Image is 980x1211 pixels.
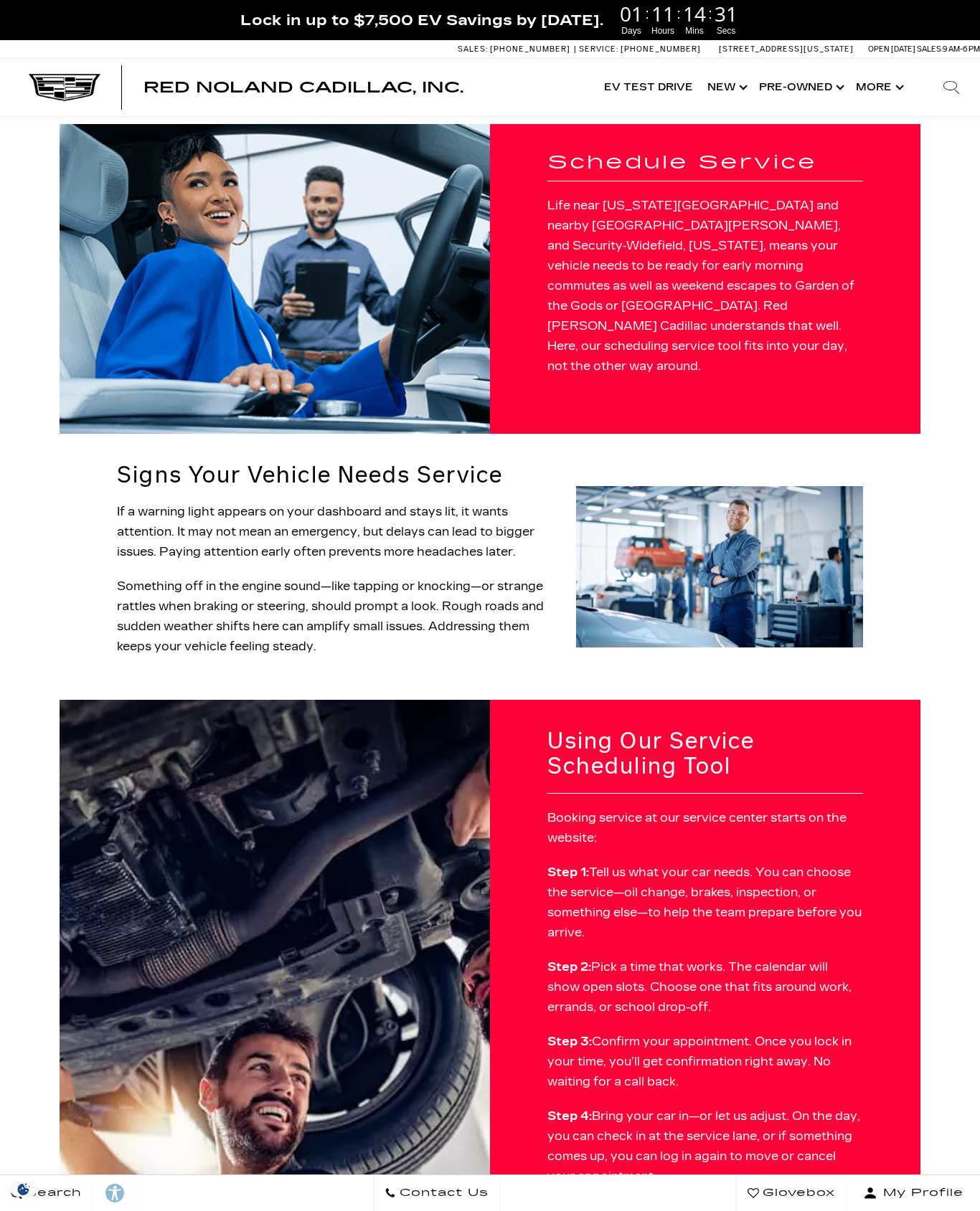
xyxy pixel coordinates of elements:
[547,1035,592,1048] strong: Step 3:
[579,44,618,54] span: Service:
[681,24,708,37] span: Mins
[847,1175,980,1211] button: Open user profile menu
[490,44,570,54] span: [PHONE_NUMBER]
[700,59,752,116] a: New
[547,957,863,1017] p: Pick a time that works. The calendar will show open slots. Choose one that fits around work, erra...
[240,11,603,29] span: Lock in up to $7,500 EV Savings by [DATE].
[849,59,908,116] button: More
[597,59,700,116] a: EV Test Drive
[547,1032,863,1092] p: Confirm your appointment. Once you lock in your time, you’ll get confirmation right away. No wait...
[917,44,943,54] span: Sales:
[547,728,863,779] h2: Using Our Service Scheduling Tool
[373,1175,500,1211] a: Contact Us
[621,44,701,54] span: [PHONE_NUMBER]
[29,74,100,101] img: Cadillac Dark Logo with Cadillac White Text
[868,44,915,54] span: Open [DATE]
[752,59,849,116] a: Pre-Owned
[117,462,557,488] h2: Signs Your Vehicle Needs Service
[547,1109,592,1123] strong: Step 4:
[22,1183,82,1203] span: Search
[547,808,863,848] p: Booking service at our service center starts on the website:
[547,196,863,376] p: Life near [US_STATE][GEOGRAPHIC_DATA] and nearby [GEOGRAPHIC_DATA][PERSON_NAME], and Security‑Wid...
[458,45,574,53] a: Sales: [PHONE_NUMBER]
[547,153,863,174] h1: Schedule Service
[547,960,591,974] strong: Step 2:
[712,24,740,37] span: Secs
[547,863,863,943] p: Tell us what your car needs. You can choose the service—oil change, brakes, inspection, or someth...
[396,1183,489,1203] span: Contact Us
[681,4,708,24] span: 14
[736,1175,847,1211] a: Glovebox
[574,45,705,53] a: Service: [PHONE_NUMBER]
[877,1183,963,1203] span: My Profile
[458,44,488,54] span: Sales:
[117,502,557,562] p: If a warning light appears on your dashboard and stays lit, it wants attention. It may not mean a...
[143,80,463,95] a: Red Noland Cadillac, Inc.
[618,4,645,24] span: 01
[719,44,854,54] a: [STREET_ADDRESS][US_STATE]
[645,3,649,24] span: :
[547,865,589,879] strong: Step 1:
[677,3,681,24] span: :
[143,79,463,96] span: Red Noland Cadillac, Inc.
[60,124,490,434] img: Schedule Service
[708,3,712,24] span: :
[7,1182,40,1197] img: Opt-Out Icon
[7,1182,40,1197] section: Click to Open Cookie Consent Modal
[576,486,863,647] img: Schedule Service
[956,7,973,24] a: Close
[712,4,740,24] span: 31
[649,4,677,24] span: 11
[649,24,677,37] span: Hours
[943,44,980,54] span: 9 AM-6 PM
[618,24,645,37] span: Days
[117,576,557,657] p: Something off in the engine sound—like tapping or knocking—or strange rattles when braking or ste...
[547,1106,863,1187] p: Bring your car in—or let us adjust. On the day, you can check in at the service lane, or if somet...
[759,1183,835,1203] span: Glovebox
